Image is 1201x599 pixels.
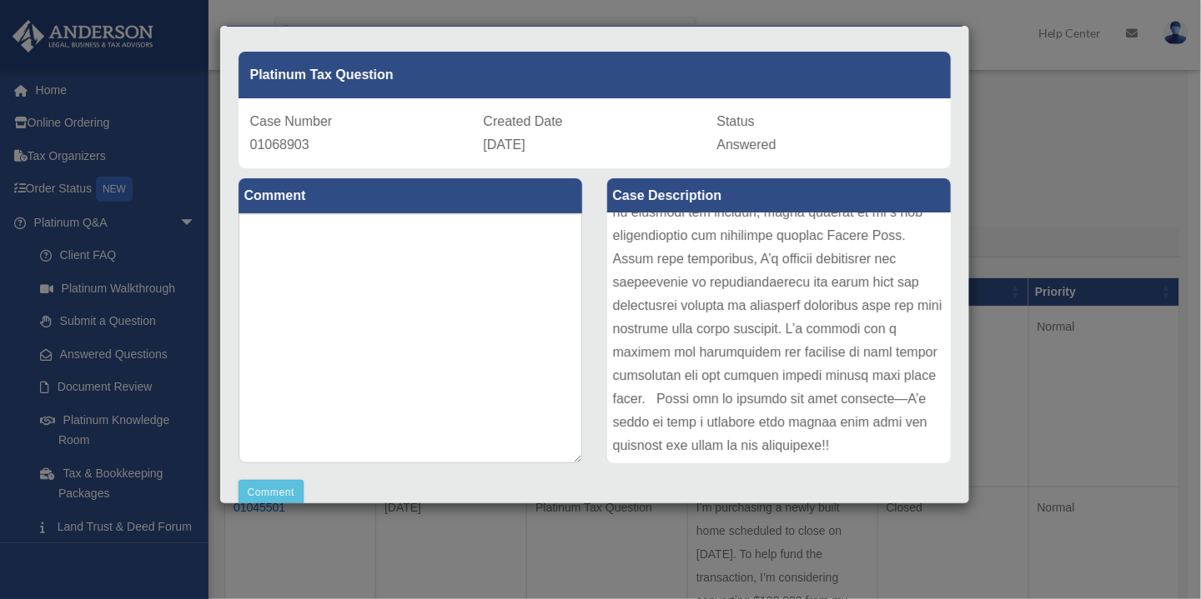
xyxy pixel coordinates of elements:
[607,213,951,463] div: Lorem - I dolorsita co adipi elitse doeiusmo tempo i utlab etd, mag aliquaenima min veniamqui nos...
[239,480,304,505] button: Comment
[250,114,333,128] span: Case Number
[717,114,755,128] span: Status
[239,178,582,213] label: Comment
[607,178,951,213] label: Case Description
[717,137,776,152] span: Answered
[239,52,951,98] div: Platinum Tax Question
[250,137,309,152] span: 01068903
[484,137,525,152] span: [DATE]
[484,114,563,128] span: Created Date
